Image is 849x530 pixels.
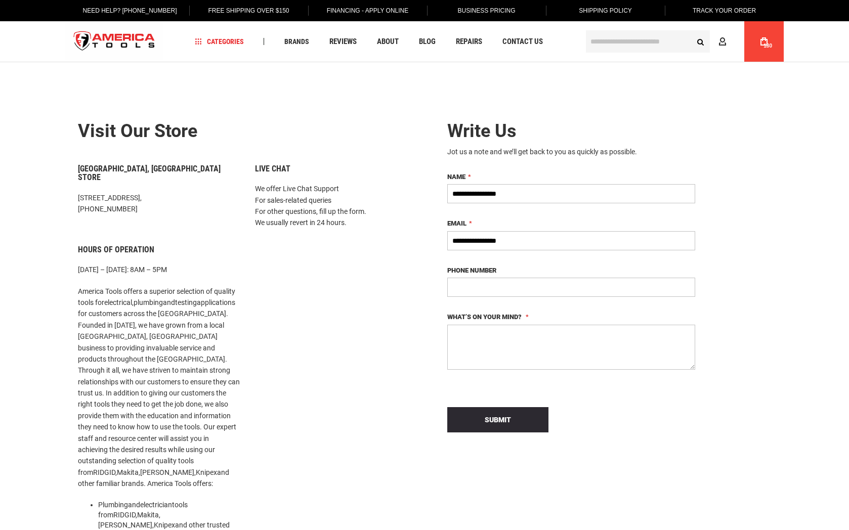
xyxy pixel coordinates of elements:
[154,521,175,529] a: Knipex
[419,38,436,46] span: Blog
[134,298,163,306] a: plumbing
[754,21,774,62] a: 180
[78,264,240,275] p: [DATE] – [DATE]: 8AM – 5PM
[65,23,163,61] img: America Tools
[372,35,403,49] a: About
[579,7,632,14] span: Shipping Policy
[447,120,517,142] span: Write Us
[191,35,248,49] a: Categories
[329,38,357,46] span: Reviews
[451,35,487,49] a: Repairs
[78,286,240,490] p: America Tools offers a superior selection of quality tools for , and applications for customers a...
[284,38,309,45] span: Brands
[447,173,465,181] span: Name
[137,511,159,519] a: Makita
[498,35,547,49] a: Contact Us
[255,164,417,173] h6: Live Chat
[93,468,115,476] a: RIDGID
[175,298,197,306] a: testing
[502,38,543,46] span: Contact Us
[196,468,217,476] a: Knipex
[195,38,244,45] span: Categories
[255,183,417,229] p: We offer Live Chat Support For sales-related queries For other questions, fill up the form. We us...
[98,521,152,529] a: [PERSON_NAME]
[78,121,417,142] h2: Visit our store
[485,416,511,424] span: Submit
[140,468,194,476] a: [PERSON_NAME]
[691,32,710,51] button: Search
[325,35,361,49] a: Reviews
[104,298,132,306] a: electrical
[140,501,172,509] a: electrician
[447,407,548,432] button: Submit
[78,192,240,215] p: [STREET_ADDRESS], [PHONE_NUMBER]
[78,245,240,254] h6: Hours of Operation
[98,501,128,509] a: Plumbing
[65,23,163,61] a: store logo
[280,35,314,49] a: Brands
[447,219,466,227] span: Email
[414,35,440,49] a: Blog
[447,313,522,321] span: What’s on your mind?
[377,38,399,46] span: About
[113,511,136,519] a: RIDGID
[78,164,240,182] h6: [GEOGRAPHIC_DATA], [GEOGRAPHIC_DATA] Store
[447,267,496,274] span: Phone Number
[456,38,482,46] span: Repairs
[447,147,695,157] div: Jot us a note and we’ll get back to you as quickly as possible.
[117,468,139,476] a: Makita
[763,43,772,49] span: 180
